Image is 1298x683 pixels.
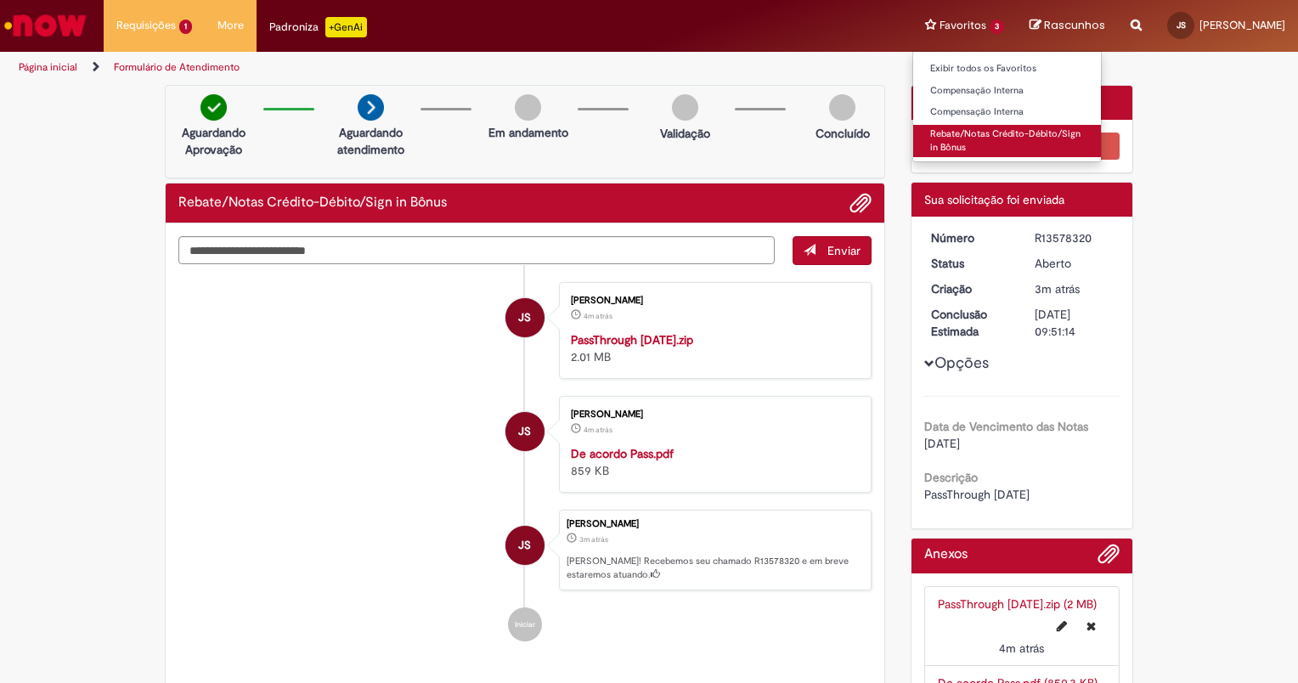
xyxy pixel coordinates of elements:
[505,412,545,451] div: JOSILENY SANTOS
[913,125,1101,156] a: Rebate/Notas Crédito-Débito/Sign in Bônus
[178,195,447,211] h2: Rebate/Notas Crédito-Débito/Sign in Bônus Histórico de tíquete
[269,17,367,37] div: Padroniza
[571,296,854,306] div: [PERSON_NAME]
[584,311,612,321] span: 4m atrás
[518,297,531,338] span: JS
[178,236,775,265] textarea: Digite sua mensagem aqui...
[178,510,872,591] li: JOSILENY SANTOS
[912,51,1102,162] ul: Favoritos
[584,311,612,321] time: 29/09/2025 16:50:37
[1035,281,1080,296] span: 3m atrás
[2,8,89,42] img: ServiceNow
[571,332,693,347] a: PassThrough [DATE].zip
[13,52,853,83] ul: Trilhas de página
[358,94,384,121] img: arrow-next.png
[179,20,192,34] span: 1
[518,411,531,452] span: JS
[829,94,855,121] img: img-circle-grey.png
[918,255,1023,272] dt: Status
[924,547,968,562] h2: Anexos
[1098,543,1120,573] button: Adicionar anexos
[849,192,872,214] button: Adicionar anexos
[924,470,978,485] b: Descrição
[505,298,545,337] div: JOSILENY SANTOS
[1035,306,1114,340] div: [DATE] 09:51:14
[924,487,1030,502] span: PassThrough [DATE]
[217,17,244,34] span: More
[1044,17,1105,33] span: Rascunhos
[990,20,1004,34] span: 3
[1076,612,1106,640] button: Excluir PassThrough Ago25.zip
[571,445,854,479] div: 859 KB
[1199,18,1285,32] span: [PERSON_NAME]
[571,446,674,461] a: De acordo Pass.pdf
[911,86,1133,120] div: Opções do Chamado
[938,596,1097,612] a: PassThrough [DATE].zip (2 MB)
[567,519,862,529] div: [PERSON_NAME]
[924,419,1088,434] b: Data de Vencimento das Notas
[924,436,960,451] span: [DATE]
[827,243,861,258] span: Enviar
[325,17,367,37] p: +GenAi
[571,409,854,420] div: [PERSON_NAME]
[1047,612,1077,640] button: Editar nome de arquivo PassThrough Ago25.zip
[172,124,255,158] p: Aguardando Aprovação
[579,534,608,545] time: 29/09/2025 16:51:11
[584,425,612,435] span: 4m atrás
[19,60,77,74] a: Página inicial
[571,331,854,365] div: 2.01 MB
[200,94,227,121] img: check-circle-green.png
[913,82,1101,100] a: Compensação Interna
[815,125,870,142] p: Concluído
[567,555,862,581] p: [PERSON_NAME]! Recebemos seu chamado R13578320 e em breve estaremos atuando.
[1035,255,1114,272] div: Aberto
[1030,18,1105,34] a: Rascunhos
[918,280,1023,297] dt: Criação
[505,526,545,565] div: JOSILENY SANTOS
[918,306,1023,340] dt: Conclusão Estimada
[330,124,412,158] p: Aguardando atendimento
[1035,280,1114,297] div: 29/09/2025 16:51:11
[999,641,1044,656] time: 29/09/2025 16:50:37
[515,94,541,121] img: img-circle-grey.png
[999,641,1044,656] span: 4m atrás
[672,94,698,121] img: img-circle-grey.png
[584,425,612,435] time: 29/09/2025 16:50:36
[924,192,1064,207] span: Sua solicitação foi enviada
[116,17,176,34] span: Requisições
[579,534,608,545] span: 3m atrás
[114,60,240,74] a: Formulário de Atendimento
[178,265,872,659] ul: Histórico de tíquete
[1177,20,1186,31] span: JS
[913,59,1101,78] a: Exibir todos os Favoritos
[940,17,986,34] span: Favoritos
[660,125,710,142] p: Validação
[793,236,872,265] button: Enviar
[488,124,568,141] p: Em andamento
[518,525,531,566] span: JS
[913,103,1101,121] a: Compensação Interna
[1035,229,1114,246] div: R13578320
[918,229,1023,246] dt: Número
